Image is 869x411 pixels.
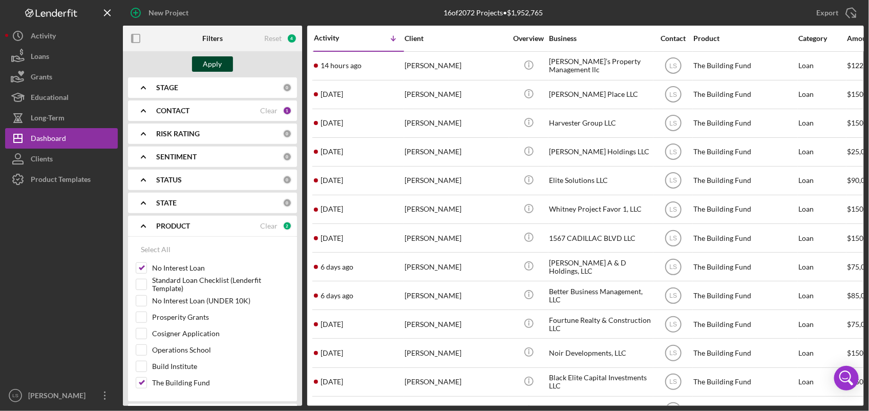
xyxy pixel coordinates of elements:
[314,34,359,42] div: Activity
[669,206,677,213] text: LS
[798,81,846,108] div: Loan
[669,321,677,328] text: LS
[321,119,343,127] time: 2025-08-19 17:03
[669,350,677,357] text: LS
[549,224,651,252] div: 1567 CADILLAC BLVD LLC
[156,107,189,115] b: CONTACT
[693,52,796,79] div: The Building Fund
[443,9,543,17] div: 16 of 2072 Projects • $1,952,765
[321,292,353,300] time: 2025-08-14 11:59
[203,56,222,72] div: Apply
[549,34,651,43] div: Business
[549,253,651,280] div: [PERSON_NAME] A & D Holdings, LLC
[798,368,846,396] div: Loan
[152,361,289,372] label: Build Institute
[5,128,118,149] button: Dashboard
[12,393,18,399] text: LS
[321,148,343,156] time: 2025-08-18 23:44
[405,110,507,137] div: [PERSON_NAME]
[5,26,118,46] button: Activity
[31,46,49,69] div: Loans
[669,149,677,156] text: LS
[693,224,796,252] div: The Building Fund
[693,282,796,309] div: The Building Fund
[693,253,796,280] div: The Building Fund
[693,196,796,223] div: The Building Fund
[321,90,343,98] time: 2025-08-19 17:52
[5,67,118,87] button: Grants
[283,175,292,184] div: 0
[798,282,846,309] div: Loan
[5,108,118,128] button: Long-Term
[136,239,176,260] button: Select All
[31,87,69,110] div: Educational
[549,52,651,79] div: [PERSON_NAME]’s Property Management llc
[549,167,651,194] div: Elite Solutions LLC
[31,108,65,131] div: Long-Term
[152,263,289,273] label: No Interest Loan
[669,235,677,242] text: LS
[152,378,289,388] label: The Building Fund
[798,52,846,79] div: Loan
[669,120,677,127] text: LS
[549,110,651,137] div: Harvester Group LLC
[669,91,677,98] text: LS
[5,87,118,108] button: Educational
[321,378,343,386] time: 2025-08-11 11:02
[549,368,651,396] div: Black Elite Capital Investments LLC
[31,26,56,49] div: Activity
[31,149,53,172] div: Clients
[693,167,796,194] div: The Building Fund
[156,222,190,230] b: PRODUCT
[264,34,282,43] div: Reset
[549,138,651,166] div: [PERSON_NAME] Holdings LLC
[405,224,507,252] div: [PERSON_NAME]
[152,328,289,339] label: Cosigner Application
[405,282,507,309] div: [PERSON_NAME]
[283,83,292,92] div: 0
[321,263,353,271] time: 2025-08-14 22:53
[806,3,864,23] button: Export
[654,34,692,43] div: Contact
[549,81,651,108] div: [PERSON_NAME] Place LLC
[321,205,343,213] time: 2025-08-18 06:48
[798,167,846,194] div: Loan
[149,3,188,23] div: New Project
[405,368,507,396] div: [PERSON_NAME]
[405,196,507,223] div: [PERSON_NAME]
[5,149,118,169] button: Clients
[156,153,197,161] b: SENTIMENT
[669,379,677,386] text: LS
[669,292,677,299] text: LS
[283,129,292,138] div: 0
[669,177,677,184] text: LS
[405,167,507,194] div: [PERSON_NAME]
[31,169,91,192] div: Product Templates
[798,311,846,338] div: Loan
[152,345,289,355] label: Operations School
[5,46,118,67] a: Loans
[549,282,651,309] div: Better Business Management, LLC
[287,33,297,44] div: 4
[549,339,651,366] div: Noir Developments, LLC
[5,169,118,190] button: Product Templates
[283,152,292,161] div: 0
[156,176,182,184] b: STATUS
[321,234,343,242] time: 2025-08-15 21:22
[693,368,796,396] div: The Building Fund
[31,67,52,90] div: Grants
[152,312,289,322] label: Prosperity Grants
[549,196,651,223] div: Whitney Project Favor 1, LLC
[156,199,177,207] b: STATE
[693,311,796,338] div: The Building Fund
[31,128,66,151] div: Dashboard
[798,196,846,223] div: Loan
[834,366,859,391] div: Open Intercom Messenger
[549,311,651,338] div: Fourtune Realty & Construction LLC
